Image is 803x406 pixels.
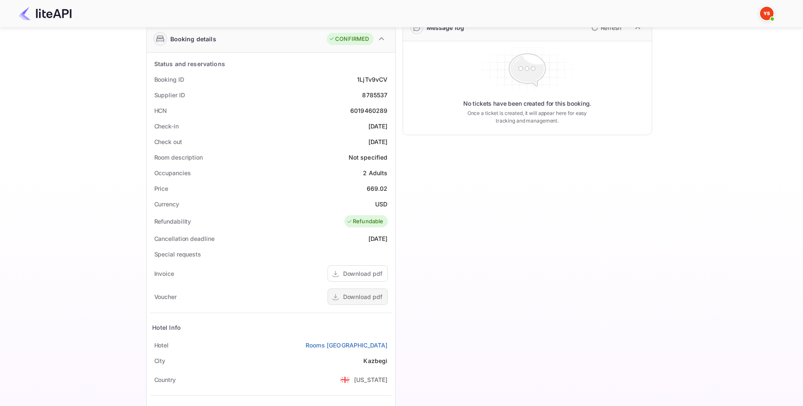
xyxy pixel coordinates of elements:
[154,250,201,259] div: Special requests
[343,269,382,278] div: Download pdf
[154,356,166,365] div: City
[154,122,179,131] div: Check-in
[154,137,182,146] div: Check out
[154,168,191,177] div: Occupancies
[154,75,184,84] div: Booking ID
[357,75,387,84] div: 1LjTv9vCV
[154,292,177,301] div: Voucher
[427,23,465,32] div: Message log
[350,106,388,115] div: 6019460289
[461,110,594,125] p: Once a ticket is created, it will appear here for easy tracking and management.
[362,91,387,99] div: 8785537
[368,122,388,131] div: [DATE]
[154,184,169,193] div: Price
[19,7,72,20] img: LiteAPI Logo
[154,59,225,68] div: Status and reservations
[154,234,215,243] div: Cancellation deadline
[154,341,169,350] div: Hotel
[363,168,387,177] div: 2 Adults
[154,375,176,384] div: Country
[368,234,388,243] div: [DATE]
[760,7,773,20] img: Yandex Support
[375,200,387,208] div: USD
[586,21,625,35] button: Refresh
[152,323,181,332] div: Hotel Info
[329,35,369,43] div: CONFIRMED
[349,153,388,162] div: Not specified
[154,91,185,99] div: Supplier ID
[463,99,591,108] p: No tickets have been created for this booking.
[354,375,388,384] div: [US_STATE]
[346,217,384,226] div: Refundable
[154,200,179,208] div: Currency
[340,372,350,387] span: United States
[170,35,216,43] div: Booking details
[343,292,382,301] div: Download pdf
[154,153,203,162] div: Room description
[306,341,387,350] a: Rooms [GEOGRAPHIC_DATA]
[363,356,387,365] div: Kazbegi
[154,269,174,278] div: Invoice
[154,217,191,226] div: Refundability
[154,106,167,115] div: HCN
[601,23,621,32] p: Refresh
[368,137,388,146] div: [DATE]
[367,184,388,193] div: 669.02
